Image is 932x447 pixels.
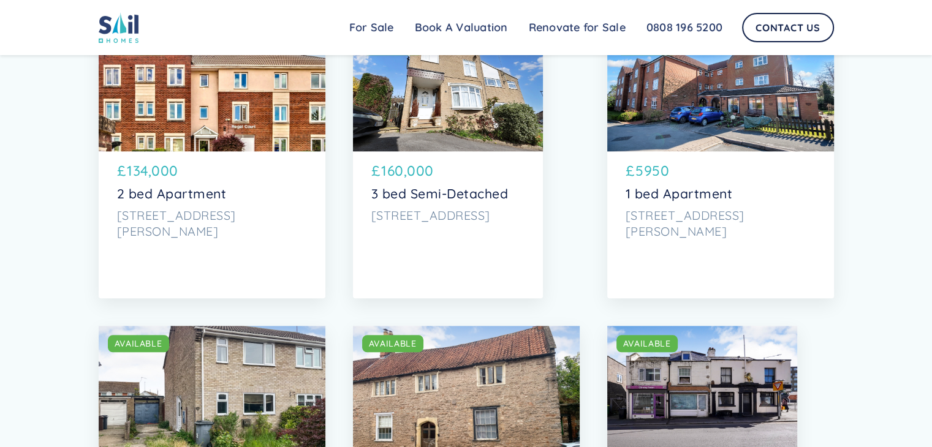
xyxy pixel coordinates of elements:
p: £ [371,160,381,181]
p: 5950 [635,160,669,181]
p: 160,000 [381,160,434,181]
a: AVAILABLE£59501 bed Apartment[STREET_ADDRESS][PERSON_NAME] [607,29,834,298]
a: AVAILABLE£160,0003 bed Semi-Detached[STREET_ADDRESS] [353,29,543,298]
a: For Sale [339,15,404,40]
a: 0808 196 5200 [636,15,733,40]
p: £ [626,160,635,181]
a: Contact Us [742,13,834,42]
a: Book A Valuation [404,15,518,40]
div: AVAILABLE [115,337,162,350]
a: Renovate for Sale [518,15,636,40]
p: [STREET_ADDRESS][PERSON_NAME] [117,208,307,239]
div: AVAILABLE [369,337,417,350]
p: [STREET_ADDRESS] [371,208,525,223]
p: 2 bed Apartment [117,186,307,202]
p: 3 bed Semi-Detached [371,186,525,202]
p: £ [117,160,126,181]
a: AVAILABLE£134,0002 bed Apartment[STREET_ADDRESS][PERSON_NAME] [99,29,325,298]
img: sail home logo colored [99,12,139,43]
div: AVAILABLE [623,337,671,350]
p: 1 bed Apartment [626,186,816,202]
p: [STREET_ADDRESS][PERSON_NAME] [626,208,816,239]
p: 134,000 [127,160,178,181]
